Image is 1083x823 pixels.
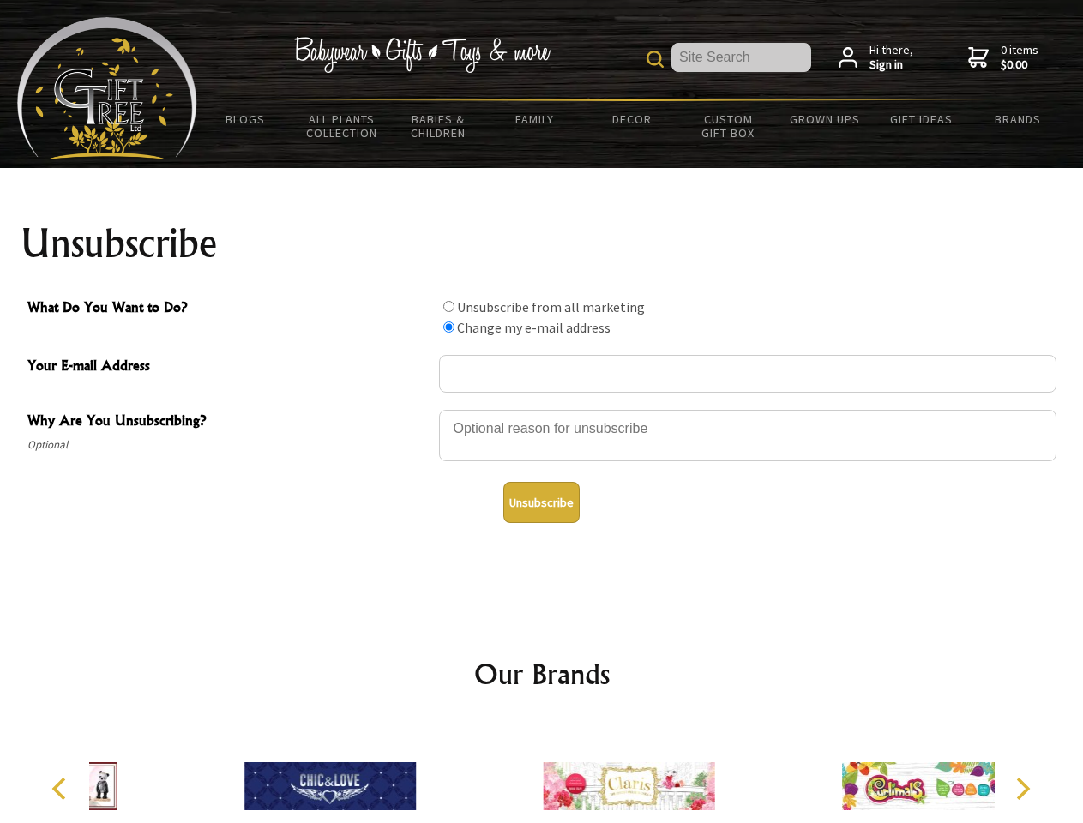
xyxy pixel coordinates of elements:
[869,57,913,73] strong: Sign in
[457,298,645,315] label: Unsubscribe from all marketing
[197,101,294,137] a: BLOGS
[390,101,487,151] a: Babies & Children
[839,43,913,73] a: Hi there,Sign in
[1003,770,1041,808] button: Next
[970,101,1067,137] a: Brands
[439,410,1056,461] textarea: Why Are You Unsubscribing?
[21,223,1063,264] h1: Unsubscribe
[487,101,584,137] a: Family
[443,321,454,333] input: What Do You Want to Do?
[671,43,811,72] input: Site Search
[27,297,430,321] span: What Do You Want to Do?
[680,101,777,151] a: Custom Gift Box
[1001,42,1038,73] span: 0 items
[776,101,873,137] a: Grown Ups
[1001,57,1038,73] strong: $0.00
[27,435,430,455] span: Optional
[873,101,970,137] a: Gift Ideas
[503,482,580,523] button: Unsubscribe
[27,410,430,435] span: Why Are You Unsubscribing?
[443,301,454,312] input: What Do You Want to Do?
[439,355,1056,393] input: Your E-mail Address
[34,653,1050,694] h2: Our Brands
[17,17,197,159] img: Babyware - Gifts - Toys and more...
[647,51,664,68] img: product search
[43,770,81,808] button: Previous
[583,101,680,137] a: Decor
[293,37,551,73] img: Babywear - Gifts - Toys & more
[869,43,913,73] span: Hi there,
[294,101,391,151] a: All Plants Collection
[457,319,611,336] label: Change my e-mail address
[27,355,430,380] span: Your E-mail Address
[968,43,1038,73] a: 0 items$0.00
